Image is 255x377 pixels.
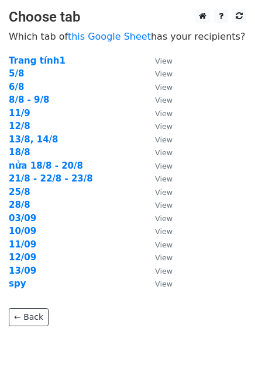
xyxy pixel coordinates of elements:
[143,55,173,66] a: View
[155,69,173,78] small: View
[155,188,173,197] small: View
[155,109,173,118] small: View
[143,121,173,131] a: View
[9,108,30,118] a: 11/9
[155,240,173,249] small: View
[143,278,173,289] a: View
[155,135,173,144] small: View
[155,96,173,104] small: View
[9,134,58,145] a: 13/8, 14/8
[143,108,173,118] a: View
[143,252,173,263] a: View
[155,174,173,183] small: View
[9,187,30,197] a: 25/8
[143,82,173,92] a: View
[155,267,173,275] small: View
[143,95,173,105] a: View
[9,9,246,26] h3: Choose tab
[143,187,173,197] a: View
[143,213,173,224] a: View
[143,68,173,79] a: View
[9,82,24,92] a: 6/8
[9,68,24,79] a: 5/8
[9,121,30,131] a: 12/8
[143,266,173,276] a: View
[155,122,173,131] small: View
[9,278,26,289] a: spy
[9,200,30,210] a: 28/8
[155,227,173,236] small: View
[143,160,173,171] a: View
[155,280,173,288] small: View
[68,31,151,42] a: this Google Sheet
[155,57,173,65] small: View
[9,173,93,184] a: 21/8 - 22/8 - 23/8
[9,147,30,158] a: 18/8
[9,55,66,66] a: Trang tính1
[155,148,173,157] small: View
[143,226,173,236] a: View
[155,214,173,223] small: View
[9,30,246,43] p: Which tab of has your recipients?
[143,239,173,250] a: View
[9,213,36,224] a: 03/09
[143,134,173,145] a: View
[9,226,36,236] a: 10/09
[155,162,173,170] small: View
[155,83,173,92] small: View
[9,160,83,171] a: nửa 18/8 - 20/8
[9,95,49,105] a: 8/8 - 9/8
[143,147,173,158] a: View
[143,173,173,184] a: View
[9,239,36,250] a: 11/09
[155,253,173,262] small: View
[9,308,49,326] a: ← Back
[143,200,173,210] a: View
[9,266,36,276] a: 13/09
[155,201,173,210] small: View
[9,252,36,263] a: 12/09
